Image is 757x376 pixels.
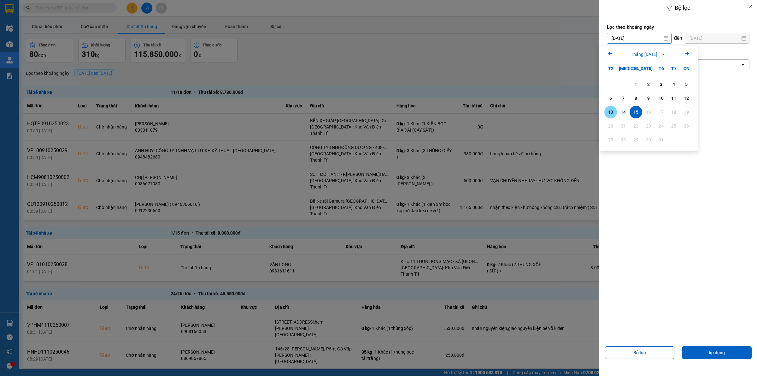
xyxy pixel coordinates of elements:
div: 12 [682,94,691,102]
div: T7 [667,62,680,75]
div: Choose Thứ Ba, tháng 10 7 2025. It's available. [617,92,630,104]
div: Choose Thứ Hai, tháng 10 6 2025. It's available. [604,92,617,104]
div: Choose Chủ Nhật, tháng 10 5 2025. It's available. [680,78,693,91]
div: Not available. Thứ Hai, tháng 10 20 2025. [604,120,617,132]
div: 6 [606,94,615,102]
div: 3 [657,81,666,88]
div: 18 [669,108,678,116]
div: Choose Thứ Năm, tháng 10 9 2025. It's available. [642,92,655,104]
div: Not available. Thứ Năm, tháng 10 30 2025. [642,134,655,146]
div: Not available. Thứ Ba, tháng 10 21 2025. [617,120,630,132]
button: Tháng [DATE] [629,51,668,58]
div: T2 [604,62,617,75]
div: đến [672,35,685,41]
div: Not available. Thứ Năm, tháng 10 23 2025. [642,120,655,132]
div: Not available. Thứ Sáu, tháng 10 24 2025. [655,120,667,132]
div: Choose Chủ Nhật, tháng 10 12 2025. It's available. [680,92,693,104]
div: Not available. Chủ Nhật, tháng 10 26 2025. [680,120,693,132]
div: 9 [644,94,653,102]
div: 17 [657,108,666,116]
span: Bộ lọc [675,4,690,11]
div: 20 [606,122,615,130]
div: CN [680,62,693,75]
div: Not available. Thứ Năm, tháng 10 16 2025. [642,106,655,118]
div: Choose Thứ Hai, tháng 10 13 2025. It's available. [604,106,617,118]
div: Choose Thứ Bảy, tháng 10 4 2025. It's available. [667,78,680,91]
div: Not available. Thứ Tư, tháng 10 22 2025. [630,120,642,132]
div: 31 [657,136,666,144]
div: Not available. Thứ Ba, tháng 10 28 2025. [617,134,630,146]
div: 8 [631,94,640,102]
svg: Arrow Left [606,50,614,57]
div: Not available. Thứ Tư, tháng 10 29 2025. [630,134,642,146]
div: Choose Thứ Tư, tháng 10 8 2025. It's available. [630,92,642,104]
div: 2 [644,81,653,88]
div: 13 [606,108,615,116]
div: 19 [682,108,691,116]
div: Choose Thứ Năm, tháng 10 2 2025. It's available. [642,78,655,91]
div: 1 [631,81,640,88]
div: Not available. Chủ Nhật, tháng 10 19 2025. [680,106,693,118]
button: Bỏ lọc [605,346,675,359]
div: Choose Thứ Bảy, tháng 10 11 2025. It's available. [667,92,680,104]
div: Choose Thứ Ba, tháng 10 14 2025. It's available. [617,106,630,118]
div: 4 [669,81,678,88]
div: T5 [642,62,655,75]
div: Choose Thứ Sáu, tháng 10 3 2025. It's available. [655,78,667,91]
div: 16 [644,108,653,116]
div: [MEDICAL_DATA] [617,62,630,75]
button: Áp dụng [682,346,752,359]
div: 21 [619,122,628,130]
div: Choose Thứ Tư, tháng 10 1 2025. It's available. [630,78,642,91]
div: Not available. Thứ Sáu, tháng 10 17 2025. [655,106,667,118]
button: Next month. [683,50,691,58]
svg: Arrow Right [683,50,691,57]
div: Choose Thứ Sáu, tháng 10 10 2025. It's available. [655,92,667,104]
div: 22 [631,122,640,130]
input: Select a date. [685,33,749,43]
div: 23 [644,122,653,130]
div: Not available. Thứ Sáu, tháng 10 31 2025. [655,134,667,146]
div: 28 [619,136,628,144]
div: T6 [655,62,667,75]
div: Not available. Thứ Bảy, tháng 10 25 2025. [667,120,680,132]
input: Select a date. [607,33,671,43]
div: 10 [657,94,666,102]
div: Calendar. [599,46,698,151]
div: T4 [630,62,642,75]
label: Lọc theo khoảng ngày [607,24,749,30]
div: Not available. Thứ Hai, tháng 10 27 2025. [604,134,617,146]
div: 30 [644,136,653,144]
button: Previous month. [606,50,614,58]
div: 26 [682,122,691,130]
div: 14 [619,108,628,116]
div: 11 [669,94,678,102]
div: 27 [606,136,615,144]
div: 7 [619,94,628,102]
div: 5 [682,81,691,88]
div: 25 [669,122,678,130]
div: Selected. Thứ Tư, tháng 10 15 2025. It's available. [630,106,642,118]
div: 15 [631,108,640,116]
div: Not available. Thứ Bảy, tháng 10 18 2025. [667,106,680,118]
div: 29 [631,136,640,144]
svg: open [740,62,745,67]
div: 24 [657,122,666,130]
